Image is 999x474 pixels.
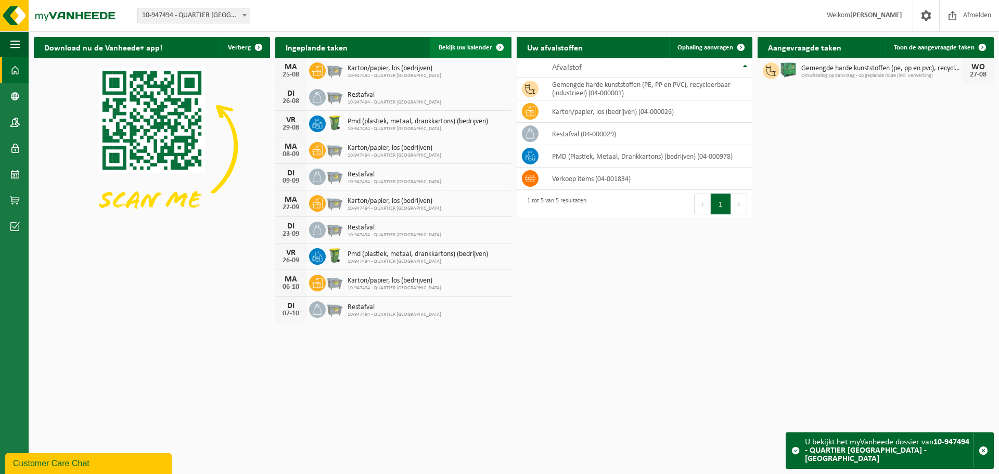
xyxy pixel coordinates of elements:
[348,144,441,152] span: Karton/papier, los (bedrijven)
[348,99,441,106] span: 10-947494 - QUARTIER [GEOGRAPHIC_DATA]
[326,220,343,238] img: WB-2500-GAL-GY-01
[280,63,301,71] div: MA
[280,284,301,291] div: 06-10
[280,196,301,204] div: MA
[326,140,343,158] img: WB-2500-GAL-GY-01
[430,37,510,58] a: Bekijk uw kalender
[348,277,441,285] span: Karton/papier, los (bedrijven)
[280,177,301,185] div: 09-09
[552,63,582,72] span: Afvalstof
[805,438,969,463] strong: 10-947494 - QUARTIER [GEOGRAPHIC_DATA] - [GEOGRAPHIC_DATA]
[850,11,902,19] strong: [PERSON_NAME]
[348,224,441,232] span: Restafval
[348,206,441,212] span: 10-947494 - QUARTIER [GEOGRAPHIC_DATA]
[348,126,488,132] span: 10-947494 - QUARTIER [GEOGRAPHIC_DATA]
[711,194,731,214] button: 1
[280,151,301,158] div: 08-09
[34,37,173,57] h2: Download nu de Vanheede+ app!
[220,37,269,58] button: Verberg
[137,8,250,23] span: 10-947494 - QUARTIER NV - EKE
[517,37,593,57] h2: Uw afvalstoffen
[5,451,174,474] iframe: chat widget
[348,303,441,312] span: Restafval
[669,37,751,58] a: Ophaling aanvragen
[758,37,852,57] h2: Aangevraagde taken
[326,87,343,105] img: WB-2500-GAL-GY-01
[280,302,301,310] div: DI
[348,171,441,179] span: Restafval
[280,222,301,230] div: DI
[326,167,343,185] img: WB-2500-GAL-GY-01
[968,63,989,71] div: WO
[280,275,301,284] div: MA
[280,230,301,238] div: 23-09
[280,204,301,211] div: 22-09
[801,65,963,73] span: Gemengde harde kunststoffen (pe, pp en pvc), recycleerbaar (industrieel)
[779,61,797,79] img: PB-HB-1400-HPE-GN-01
[326,114,343,132] img: WB-0240-HPE-GN-50
[544,100,753,123] td: karton/papier, los (bedrijven) (04-000026)
[280,249,301,257] div: VR
[275,37,358,57] h2: Ingeplande taken
[694,194,711,214] button: Previous
[280,310,301,317] div: 07-10
[894,44,975,51] span: Toon de aangevraagde taken
[348,118,488,126] span: Pmd (plastiek, metaal, drankkartons) (bedrijven)
[801,73,963,79] span: Omwisseling op aanvraag - op geplande route (incl. verwerking)
[348,73,441,79] span: 10-947494 - QUARTIER [GEOGRAPHIC_DATA]
[280,116,301,124] div: VR
[348,91,441,99] span: Restafval
[348,232,441,238] span: 10-947494 - QUARTIER [GEOGRAPHIC_DATA]
[348,152,441,159] span: 10-947494 - QUARTIER [GEOGRAPHIC_DATA]
[280,71,301,79] div: 25-08
[348,312,441,318] span: 10-947494 - QUARTIER [GEOGRAPHIC_DATA]
[544,168,753,190] td: verkoop items (04-001834)
[544,123,753,145] td: restafval (04-000029)
[280,257,301,264] div: 26-09
[326,247,343,264] img: WB-0240-HPE-GN-50
[34,58,270,235] img: Download de VHEPlus App
[326,273,343,291] img: WB-2500-GAL-GY-01
[544,145,753,168] td: PMD (Plastiek, Metaal, Drankkartons) (bedrijven) (04-000978)
[348,65,441,73] span: Karton/papier, los (bedrijven)
[677,44,733,51] span: Ophaling aanvragen
[280,169,301,177] div: DI
[138,8,250,23] span: 10-947494 - QUARTIER NV - EKE
[544,78,753,100] td: gemengde harde kunststoffen (PE, PP en PVC), recycleerbaar (industrieel) (04-000001)
[280,143,301,151] div: MA
[326,300,343,317] img: WB-2500-GAL-GY-01
[886,37,993,58] a: Toon de aangevraagde taken
[348,285,441,291] span: 10-947494 - QUARTIER [GEOGRAPHIC_DATA]
[348,250,488,259] span: Pmd (plastiek, metaal, drankkartons) (bedrijven)
[280,98,301,105] div: 26-08
[348,179,441,185] span: 10-947494 - QUARTIER [GEOGRAPHIC_DATA]
[439,44,492,51] span: Bekijk uw kalender
[280,124,301,132] div: 29-08
[968,71,989,79] div: 27-08
[522,193,586,215] div: 1 tot 5 van 5 resultaten
[280,89,301,98] div: DI
[348,259,488,265] span: 10-947494 - QUARTIER [GEOGRAPHIC_DATA]
[326,194,343,211] img: WB-2500-GAL-GY-01
[348,197,441,206] span: Karton/papier, los (bedrijven)
[731,194,747,214] button: Next
[326,61,343,79] img: WB-2500-GAL-GY-01
[228,44,251,51] span: Verberg
[805,433,973,468] div: U bekijkt het myVanheede dossier van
